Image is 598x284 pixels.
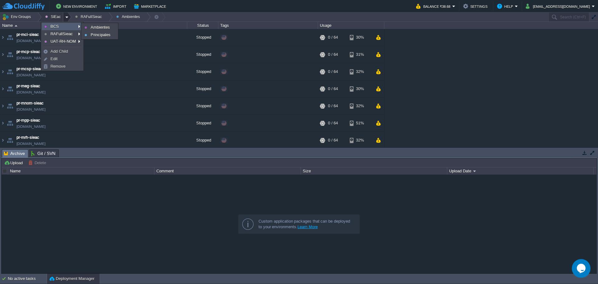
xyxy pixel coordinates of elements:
[187,63,218,80] div: Stopped
[350,80,370,97] div: 30%
[116,12,142,21] button: Ambientes
[17,106,45,113] a: [DOMAIN_NAME]
[6,80,14,97] img: AMDAwAAAACH5BAEAAAAALAAAAAABAAEAAAICRAEAOw==
[259,219,354,230] div: Custom application packages that can be deployed to your environments.
[219,22,318,29] div: Tags
[301,167,447,175] div: Size
[56,2,99,10] button: New Environment
[2,2,45,10] img: CloudJiffy
[318,22,384,29] div: Usage
[187,115,218,132] div: Stopped
[0,98,5,114] img: AMDAwAAAACH5BAEAAAAALAAAAAABAAEAAAICRAEAOw==
[328,115,338,132] div: 0 / 64
[0,63,5,80] img: AMDAwAAAACH5BAEAAAAALAAAAAABAAEAAAICRAEAOw==
[134,2,168,10] button: Marketplace
[91,32,111,37] span: Principales
[8,274,47,284] div: No active tasks
[328,132,338,149] div: 0 / 64
[526,2,592,10] button: [EMAIL_ADDRESS][DOMAIN_NAME]
[42,48,83,55] a: Add Child
[17,117,40,123] a: pr-mpp-sieac
[28,160,48,166] button: Delete
[17,72,45,78] a: [DOMAIN_NAME]
[17,100,44,106] a: pr-mnom-sieac
[448,167,593,175] div: Upload Date
[50,276,94,282] button: Deployment Manager
[328,80,338,97] div: 0 / 64
[17,31,39,38] a: pr-mci-sieac
[50,56,58,61] span: Edit
[91,25,110,30] span: Ambientes
[82,31,117,38] a: Principales
[297,224,318,229] a: Learn More
[17,66,42,72] a: pr-mcsp-sieac
[187,132,218,149] div: Stopped
[31,150,55,157] span: Git / SVN
[50,24,59,29] span: BCS
[350,132,370,149] div: 32%
[6,115,14,132] img: AMDAwAAAACH5BAEAAAAALAAAAAABAAEAAAICRAEAOw==
[17,49,40,55] a: pr-mcp-sieac
[328,63,338,80] div: 0 / 64
[8,167,154,175] div: Name
[497,2,515,10] button: Help
[45,12,63,21] button: SIEac
[75,12,104,21] button: RAFullSieac
[463,2,489,10] button: Settings
[17,141,45,147] a: [DOMAIN_NAME]
[0,29,5,46] img: AMDAwAAAACH5BAEAAAAALAAAAAABAAEAAAICRAEAOw==
[328,46,338,63] div: 0 / 64
[50,39,76,44] span: UAT-RH-NOM
[2,12,33,21] button: Env Groups
[187,98,218,114] div: Stopped
[6,63,14,80] img: AMDAwAAAACH5BAEAAAAALAAAAAABAAEAAAICRAEAOw==
[6,98,14,114] img: AMDAwAAAACH5BAEAAAAALAAAAAABAAEAAAICRAEAOw==
[42,23,83,30] a: BCS
[187,80,218,97] div: Stopped
[50,64,65,69] span: Remove
[155,167,301,175] div: Comment
[4,160,25,166] button: Upload
[42,55,83,62] a: Edit
[6,29,14,46] img: AMDAwAAAACH5BAEAAAAALAAAAAABAAEAAAICRAEAOw==
[1,22,187,29] div: Name
[42,31,83,37] a: RAFullSieac
[42,38,83,45] a: UAT-RH-NOM
[0,115,5,132] img: AMDAwAAAACH5BAEAAAAALAAAAAABAAEAAAICRAEAOw==
[187,46,218,63] div: Stopped
[105,2,128,10] button: Import
[17,123,45,130] a: [DOMAIN_NAME]
[42,63,83,70] a: Remove
[0,80,5,97] img: AMDAwAAAACH5BAEAAAAALAAAAAABAAEAAAICRAEAOw==
[17,134,39,141] a: pr-mrh-sieac
[350,46,370,63] div: 31%
[17,38,45,44] a: [DOMAIN_NAME]
[17,83,40,89] a: pr-meg-sieac
[17,89,45,95] a: [DOMAIN_NAME]
[0,46,5,63] img: AMDAwAAAACH5BAEAAAAALAAAAAABAAEAAAICRAEAOw==
[328,29,338,46] div: 0 / 64
[350,63,370,80] div: 32%
[82,24,117,31] a: Ambientes
[572,259,592,278] iframe: chat widget
[50,49,68,54] span: Add Child
[15,25,17,26] img: AMDAwAAAACH5BAEAAAAALAAAAAABAAEAAAICRAEAOw==
[50,31,73,36] span: RAFullSieac
[17,55,45,61] a: [DOMAIN_NAME]
[416,2,452,10] button: Balance ₹38.68
[6,46,14,63] img: AMDAwAAAACH5BAEAAAAALAAAAAABAAEAAAICRAEAOw==
[187,22,218,29] div: Status
[187,29,218,46] div: Stopped
[350,29,370,46] div: 30%
[350,115,370,132] div: 51%
[328,98,338,114] div: 0 / 64
[6,132,14,149] img: AMDAwAAAACH5BAEAAAAALAAAAAABAAEAAAICRAEAOw==
[0,132,5,149] img: AMDAwAAAACH5BAEAAAAALAAAAAABAAEAAAICRAEAOw==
